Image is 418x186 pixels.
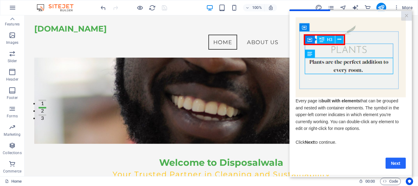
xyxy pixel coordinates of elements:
button: 1 [14,84,22,86]
span: : [370,179,371,184]
i: Design (Ctrl+Alt+Y) [315,4,322,11]
button: pages [327,4,335,11]
span: Next [15,130,24,135]
p: Slider [8,59,17,63]
button: text_generator [352,4,359,11]
i: Commerce [364,4,371,11]
span: More [394,5,413,11]
span: Click [6,130,15,135]
button: undo [99,4,107,11]
p: Features [5,22,20,27]
h6: 100% [252,4,262,11]
i: Publish [378,4,385,11]
p: Marketing [4,132,21,137]
button: Usercentrics [406,178,413,185]
p: Images [6,40,19,45]
p: Footer [7,95,18,100]
a: Click to cancel selection. Double-click to open Pages [5,178,22,185]
button: publish [376,3,386,13]
i: On resize automatically adjust zoom level to fit chosen device. [268,5,274,10]
button: navigator [340,4,347,11]
img: Editor Logo [35,4,81,11]
p: Collections [3,150,21,155]
button: design [315,4,323,11]
i: Undo: Change text (Ctrl+Z) [100,4,107,11]
p: Header [6,77,18,82]
i: Reload page [149,4,156,11]
p: Commerce [3,169,21,174]
a: Next [96,148,116,159]
button: 3 [14,99,22,101]
p: Forms [7,114,18,119]
button: 2 [14,92,22,93]
button: More [391,3,415,13]
button: reload [148,4,156,11]
button: 100% [243,4,265,11]
span: Every page is that can be grouped and nested with container elements. The symbol in the upper-lef... [6,89,110,121]
span: 00 00 [365,178,375,185]
button: commerce [364,4,371,11]
span: Code [383,178,398,185]
strong: built with elements [32,89,71,94]
button: Code [380,178,401,185]
span: to continue. [25,130,47,135]
a: Close modal [112,2,122,11]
